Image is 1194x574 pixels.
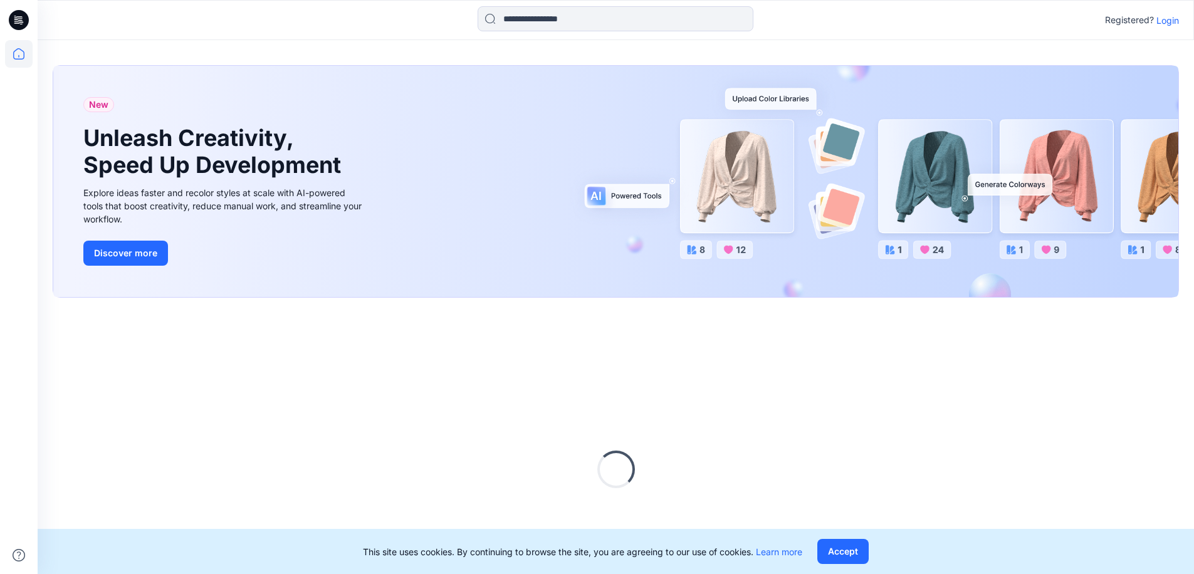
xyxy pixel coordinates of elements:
button: Discover more [83,241,168,266]
p: This site uses cookies. By continuing to browse the site, you are agreeing to our use of cookies. [363,545,802,558]
button: Accept [817,539,869,564]
a: Learn more [756,546,802,557]
span: New [89,97,108,112]
a: Discover more [83,241,365,266]
p: Login [1156,14,1179,27]
div: Explore ideas faster and recolor styles at scale with AI-powered tools that boost creativity, red... [83,186,365,226]
p: Registered? [1105,13,1154,28]
h1: Unleash Creativity, Speed Up Development [83,125,347,179]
